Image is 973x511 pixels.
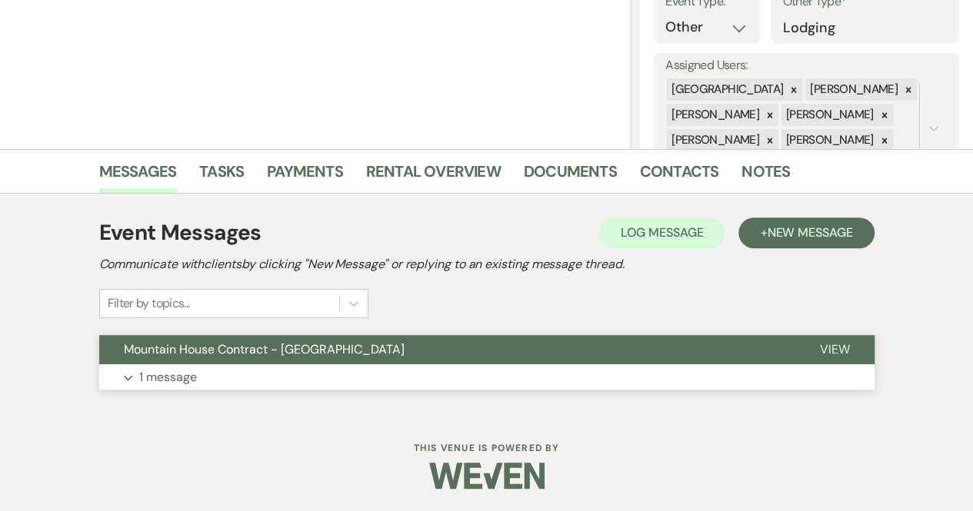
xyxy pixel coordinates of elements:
div: [PERSON_NAME] [667,129,761,151]
a: Tasks [199,159,244,193]
label: Assigned Users: [665,55,948,77]
div: [PERSON_NAME] [805,78,900,101]
img: Weven Logo [429,449,545,503]
div: [PERSON_NAME] [781,129,876,151]
button: 1 message [99,364,875,390]
h2: Communicate with clients by clicking "New Message" or replying to an existing message thread. [99,255,875,274]
span: New Message [767,224,852,241]
a: Payments [267,159,343,193]
div: [PERSON_NAME] [781,104,876,126]
button: Mountain House Contract - [GEOGRAPHIC_DATA] [99,335,795,364]
button: View [795,335,875,364]
p: 1 message [139,367,197,387]
a: Rental Overview [366,159,501,193]
span: Mountain House Contract - [GEOGRAPHIC_DATA] [124,341,405,357]
a: Notes [741,159,790,193]
div: [PERSON_NAME] [667,104,761,126]
button: +New Message [738,217,874,248]
div: Filter by topics... [108,294,190,313]
div: [GEOGRAPHIC_DATA] [667,78,785,101]
span: Log Message [621,224,703,241]
a: Messages [99,159,177,193]
button: Log Message [599,217,725,248]
a: Contacts [640,159,719,193]
h1: Event Messages [99,217,262,249]
a: Documents [524,159,617,193]
span: View [820,341,850,357]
